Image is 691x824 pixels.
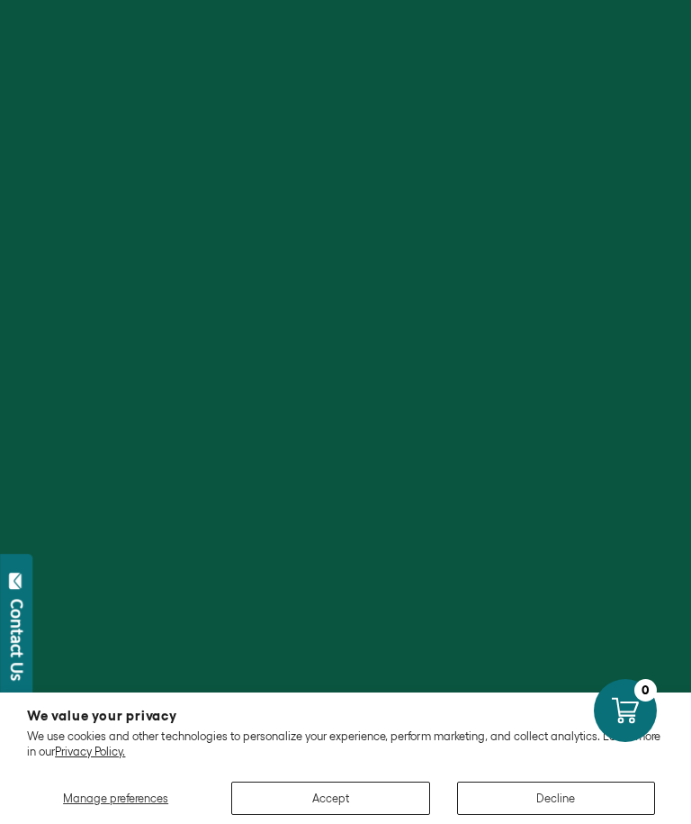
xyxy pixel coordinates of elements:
button: Decline [457,782,655,815]
div: Contact Us [8,599,26,681]
button: Accept [231,782,429,815]
button: Manage preferences [27,782,204,815]
p: We use cookies and other technologies to personalize your experience, perform marketing, and coll... [27,729,664,759]
span: Manage preferences [63,792,168,805]
div: 0 [634,679,657,702]
a: Privacy Policy. [55,745,125,758]
h2: We value your privacy [27,709,664,722]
